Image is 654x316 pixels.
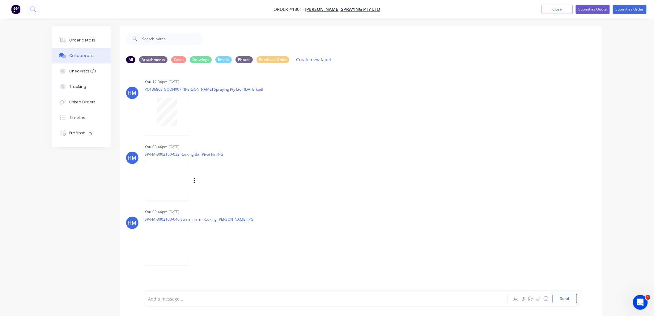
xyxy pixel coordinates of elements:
[145,144,151,150] div: You
[613,5,647,14] button: Submit as Order
[215,56,232,63] div: Emails
[52,94,111,110] button: Linked Orders
[69,37,96,43] div: Order details
[69,53,94,58] div: Collaborate
[27,49,114,61] div: This sounds great, would love some more info!
[10,173,96,185] div: Thanks, [PERSON_NAME]! [PERSON_NAME] will be in touch :)
[139,56,168,63] div: Attachments
[152,144,179,150] div: 03:44pm [DATE]
[30,3,70,8] h1: [PERSON_NAME]
[5,169,119,202] div: Paul says…
[145,217,253,222] p: SP-FM-3002100-040 Swarm Farm Rocking [PERSON_NAME].JPG
[128,219,137,227] div: HM
[142,32,203,45] input: Search notes...
[236,56,253,63] div: Photos
[27,142,114,161] div: Sounds great - or [PHONE_NUMBER]. thank you :)
[5,45,119,70] div: Hayley says…
[69,68,96,74] div: Checklists 0/0
[52,48,111,63] button: Collaborate
[69,130,92,136] div: Profitability
[152,79,179,85] div: 12:04pm [DATE]
[520,295,527,302] button: @
[576,5,610,14] button: Submit as Quote
[171,56,186,63] div: Costs
[542,295,550,302] button: ☺
[646,295,651,300] span: 1
[10,203,15,208] button: Emoji picker
[52,79,111,94] button: Tracking
[128,89,137,97] div: HM
[190,56,212,63] div: Drawings
[10,88,96,130] div: Hi [PERSON_NAME] - awesome :) Would you be comfortable with me connecting you to Mark at Tempus T...
[152,209,179,215] div: 03:44pm [DATE]
[5,169,101,189] div: Thanks, [PERSON_NAME]! [PERSON_NAME] will be in touch :)[PERSON_NAME] • 3h ago
[128,154,137,162] div: HM
[106,200,116,210] button: Send a message…
[18,3,28,13] img: Profile image for Paul
[4,2,16,14] button: go back
[553,294,577,303] button: Send
[126,56,135,63] div: All
[257,56,289,63] div: Purchase Order
[19,71,25,77] img: Profile image for Paul
[52,32,111,48] button: Order details
[145,79,151,85] div: You
[69,115,86,120] div: Timeline
[5,84,119,139] div: Paul says…
[27,143,103,154] a: [PERSON_NAME][EMAIL_ADDRESS][DOMAIN_NAME]
[274,6,305,12] span: Order #1801 -
[69,99,96,105] div: Linked Orders
[108,2,120,14] div: Close
[305,6,380,12] a: [PERSON_NAME] Spraying Pty Ltd
[39,203,44,208] button: Start recording
[69,84,86,89] div: Tracking
[5,190,118,200] textarea: Message…
[27,71,105,76] div: joined the conversation
[145,152,258,157] p: SP-FM-3002100-032 Rocking Bar Pivot Pin.JPG
[22,139,119,164] div: Sounds great -[PERSON_NAME][EMAIL_ADDRESS][DOMAIN_NAME]or [PHONE_NUMBER]. thank you :)
[52,110,111,125] button: Timeline
[27,71,61,76] b: [PERSON_NAME]
[5,139,119,169] div: Hayley says…
[22,45,119,65] div: This sounds great, would love some more info!
[19,203,24,208] button: Gif picker
[145,87,263,92] p: PO136863(GOON007)([PERSON_NAME] Spraying Pty Ltd)([DATE]).pdf
[512,295,520,302] button: Aa
[30,8,42,14] p: Active
[293,55,334,64] button: Create new label
[542,5,573,14] button: Close
[29,203,34,208] button: Upload attachment
[52,125,111,141] button: Profitability
[11,5,20,14] img: Factory
[52,63,111,79] button: Checklists 0/0
[145,209,151,215] div: You
[97,2,108,14] button: Home
[5,70,119,84] div: Paul says…
[633,295,648,310] iframe: Intercom live chat
[5,84,101,134] div: Hi [PERSON_NAME] - awesome :) Would you be comfortable with me connecting you to Mark at Tempus T...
